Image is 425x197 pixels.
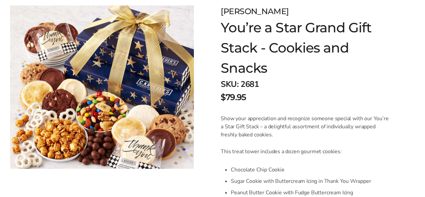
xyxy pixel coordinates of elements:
div: [PERSON_NAME] [221,5,391,18]
h1: You’re a Star Grand Gift Stack - Cookies and Snacks [221,18,391,78]
li: Sugar Cookie with Buttercream Icing in Thank You Wrapper [231,175,391,187]
span: 2681 [241,79,259,90]
span: $79.95 [221,91,246,103]
li: Chocolate Chip Cookie [231,164,391,175]
p: This treat tower includes a dozen gourmet cookies: [221,147,391,156]
img: You’re a Star Grand Gift Stack - Cookies and Snacks [10,5,194,169]
strong: SKU: [221,79,239,90]
p: Show your appreciation and recognize someone special with our You’re a Star Gift Stack – a deligh... [221,114,391,139]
